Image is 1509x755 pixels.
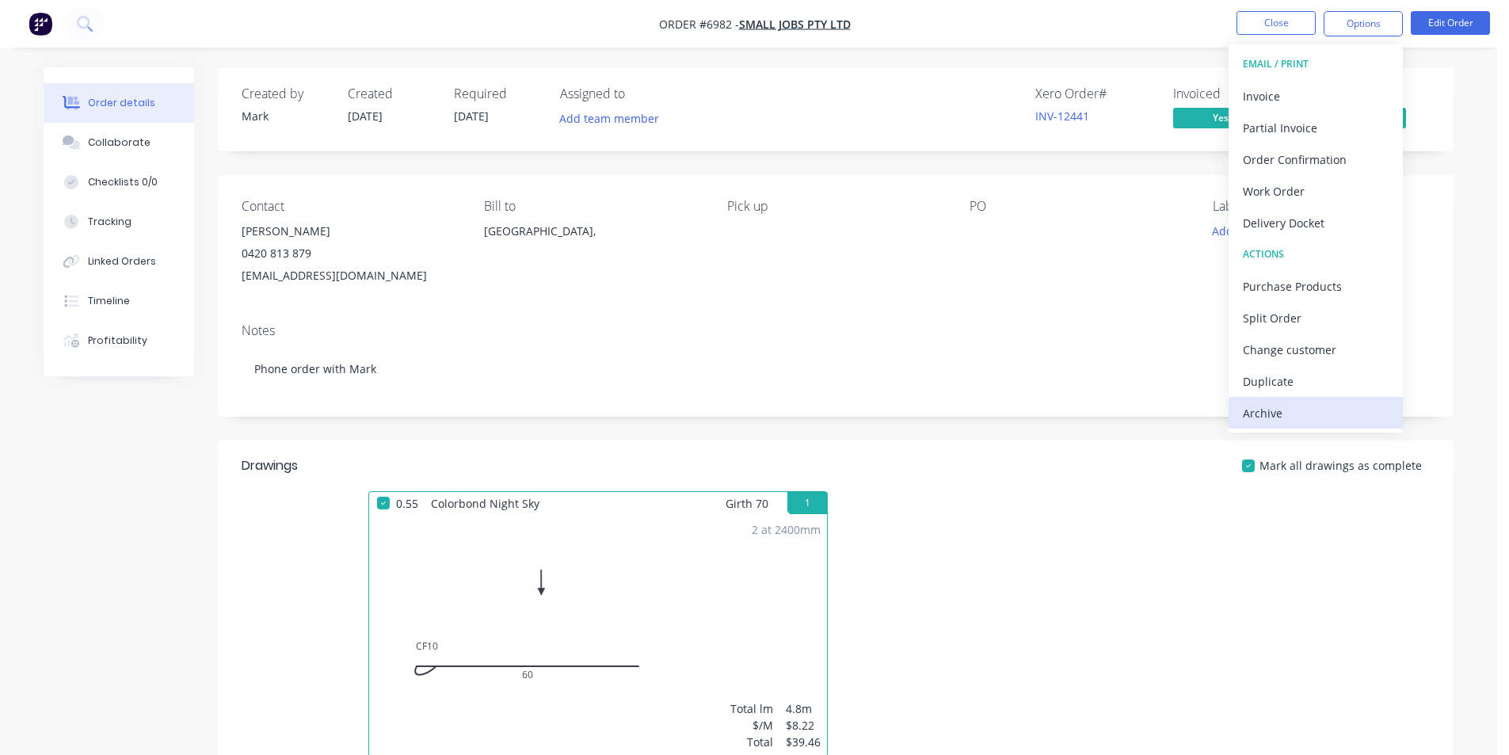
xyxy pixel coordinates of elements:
[1243,402,1389,425] div: Archive
[551,108,668,129] button: Add team member
[242,456,298,475] div: Drawings
[44,321,194,360] button: Profitability
[1243,212,1389,235] div: Delivery Docket
[726,492,768,515] span: Girth 70
[88,135,151,150] div: Collaborate
[659,17,739,32] span: Order #6982 -
[88,175,158,189] div: Checklists 0/0
[242,323,1430,338] div: Notes
[29,12,52,36] img: Factory
[44,281,194,321] button: Timeline
[787,492,827,514] button: 1
[970,199,1187,214] div: PO
[1173,86,1292,101] div: Invoiced
[242,345,1430,393] div: Phone order with Mark
[44,123,194,162] button: Collaborate
[88,96,155,110] div: Order details
[786,717,821,734] div: $8.22
[739,17,851,32] a: Small Jobs Pty Ltd
[786,700,821,717] div: 4.8m
[1243,275,1389,298] div: Purchase Products
[1259,457,1422,474] span: Mark all drawings as complete
[242,86,329,101] div: Created by
[88,334,147,348] div: Profitability
[1243,338,1389,361] div: Change customer
[242,199,459,214] div: Contact
[484,220,701,242] div: [GEOGRAPHIC_DATA],
[88,215,131,229] div: Tracking
[242,220,459,287] div: [PERSON_NAME]0420 813 879[EMAIL_ADDRESS][DOMAIN_NAME]
[730,717,773,734] div: $/M
[1237,11,1316,35] button: Close
[484,220,701,271] div: [GEOGRAPHIC_DATA],
[1243,116,1389,139] div: Partial Invoice
[348,109,383,124] span: [DATE]
[1035,109,1089,124] a: INV-12441
[730,700,773,717] div: Total lm
[786,734,821,750] div: $39.46
[44,83,194,123] button: Order details
[454,109,489,124] span: [DATE]
[730,734,773,750] div: Total
[560,108,668,129] button: Add team member
[1035,86,1154,101] div: Xero Order #
[44,202,194,242] button: Tracking
[88,254,156,269] div: Linked Orders
[1213,199,1430,214] div: Labels
[454,86,541,101] div: Required
[242,265,459,287] div: [EMAIL_ADDRESS][DOMAIN_NAME]
[242,242,459,265] div: 0420 813 879
[1173,108,1268,128] span: Yes
[1243,85,1389,108] div: Invoice
[1324,11,1403,36] button: Options
[484,199,701,214] div: Bill to
[1243,244,1389,265] div: ACTIONS
[1243,307,1389,330] div: Split Order
[1203,220,1276,242] button: Add labels
[1243,148,1389,171] div: Order Confirmation
[348,86,435,101] div: Created
[560,86,718,101] div: Assigned to
[242,108,329,124] div: Mark
[752,521,821,538] div: 2 at 2400mm
[390,492,425,515] span: 0.55
[1411,11,1490,35] button: Edit Order
[242,220,459,242] div: [PERSON_NAME]
[1243,370,1389,393] div: Duplicate
[425,492,546,515] span: Colorbond Night Sky
[88,294,130,308] div: Timeline
[727,199,944,214] div: Pick up
[44,162,194,202] button: Checklists 0/0
[1243,54,1389,74] div: EMAIL / PRINT
[44,242,194,281] button: Linked Orders
[1243,180,1389,203] div: Work Order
